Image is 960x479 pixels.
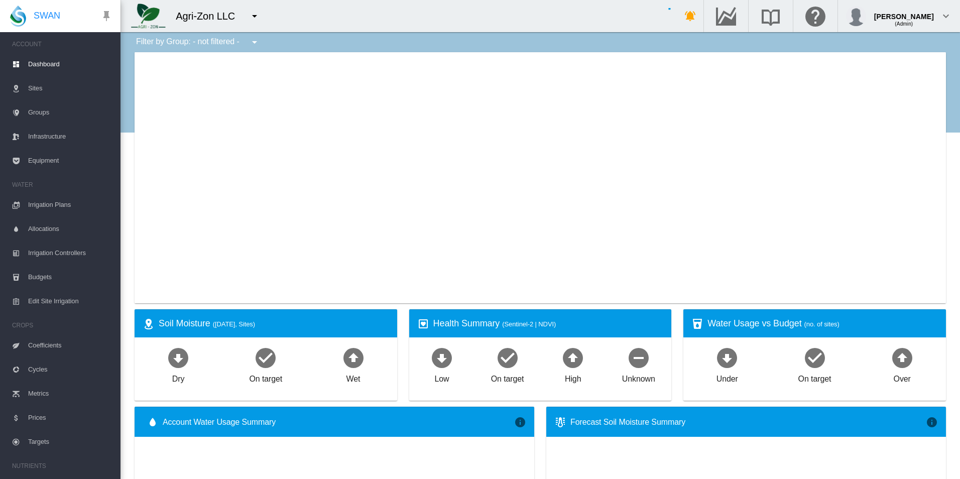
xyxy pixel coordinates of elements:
span: NUTRIENTS [12,458,112,474]
md-icon: icon-arrow-down-bold-circle [166,345,190,370]
md-icon: icon-cup-water [691,318,703,330]
md-icon: icon-information [926,416,938,428]
md-icon: icon-checkbox-marked-circle [803,345,827,370]
md-icon: icon-thermometer-lines [554,416,566,428]
md-icon: icon-arrow-up-bold-circle [341,345,366,370]
span: Cycles [28,357,112,382]
md-icon: icon-chevron-down [940,10,952,22]
span: Infrastructure [28,125,112,149]
span: Equipment [28,149,112,173]
md-icon: icon-minus-circle [627,345,651,370]
md-icon: Click here for help [803,10,827,22]
span: Budgets [28,265,112,289]
div: Forecast Soil Moisture Summary [570,417,926,428]
md-icon: Search the knowledge base [759,10,783,22]
span: Targets [28,430,112,454]
div: Dry [172,370,185,385]
md-icon: icon-checkbox-marked-circle [254,345,278,370]
div: [PERSON_NAME] [874,8,934,18]
div: Under [716,370,738,385]
md-icon: icon-water [147,416,159,428]
span: Groups [28,100,112,125]
span: WATER [12,177,112,193]
span: (Admin) [895,21,913,27]
span: CROPS [12,317,112,333]
span: Irrigation Plans [28,193,112,217]
span: (Sentinel-2 | NDVI) [502,320,556,328]
button: icon-menu-down [245,32,265,52]
md-icon: icon-arrow-down-bold-circle [430,345,454,370]
div: Low [434,370,449,385]
md-icon: icon-information [514,416,526,428]
md-icon: icon-arrow-up-bold-circle [561,345,585,370]
md-icon: icon-menu-down [249,36,261,48]
span: ACCOUNT [12,36,112,52]
span: Dashboard [28,52,112,76]
span: (no. of sites) [804,320,839,328]
div: Water Usage vs Budget [707,317,938,330]
div: Wet [346,370,361,385]
md-icon: Go to the Data Hub [714,10,738,22]
div: Soil Moisture [159,317,389,330]
div: On target [798,370,831,385]
div: Agri-Zon LLC [176,9,244,23]
span: Metrics [28,382,112,406]
div: Unknown [622,370,655,385]
div: Over [894,370,911,385]
span: Sites [28,76,112,100]
md-icon: icon-pin [100,10,112,22]
md-icon: icon-menu-down [249,10,261,22]
md-icon: icon-arrow-down-bold-circle [715,345,739,370]
md-icon: icon-heart-box-outline [417,318,429,330]
div: Health Summary [433,317,664,330]
div: High [565,370,581,385]
span: Account Water Usage Summary [163,417,514,428]
button: icon-menu-down [245,6,265,26]
md-icon: icon-checkbox-marked-circle [496,345,520,370]
span: Edit Site Irrigation [28,289,112,313]
span: SWAN [34,10,60,22]
img: 7FicoSLW9yRjj7F2+0uvjPufP+ga39vogPu+G1+wvBtcm3fNv859aGr42DJ5pXiEAAAAAAAAAAAAAAAAAAAAAAAAAAAAAAAAA... [131,4,166,29]
div: On target [491,370,524,385]
span: ([DATE], Sites) [213,320,255,328]
div: On target [249,370,282,385]
md-icon: icon-arrow-up-bold-circle [890,345,914,370]
div: Filter by Group: - not filtered - [129,32,268,52]
span: Allocations [28,217,112,241]
img: profile.jpg [846,6,866,26]
button: icon-bell-ring [680,6,700,26]
md-icon: icon-bell-ring [684,10,696,22]
img: SWAN-Landscape-Logo-Colour-drop.png [10,6,26,27]
md-icon: icon-map-marker-radius [143,318,155,330]
span: Coefficients [28,333,112,357]
span: Irrigation Controllers [28,241,112,265]
span: Prices [28,406,112,430]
